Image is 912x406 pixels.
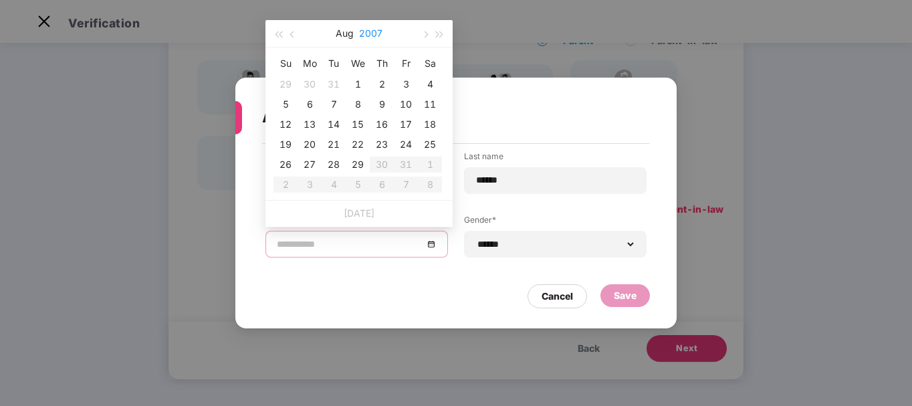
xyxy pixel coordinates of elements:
[273,134,298,155] td: 2007-08-19
[273,114,298,134] td: 2007-08-12
[302,96,318,112] div: 6
[326,116,342,132] div: 14
[326,96,342,112] div: 7
[273,74,298,94] td: 2007-07-29
[277,136,294,153] div: 19
[350,76,366,92] div: 1
[298,74,322,94] td: 2007-07-30
[298,114,322,134] td: 2007-08-13
[394,114,418,134] td: 2007-08-17
[298,134,322,155] td: 2007-08-20
[344,207,374,219] a: [DATE]
[350,116,366,132] div: 15
[350,157,366,173] div: 29
[542,289,573,304] div: Cancel
[273,155,298,175] td: 2007-08-26
[302,116,318,132] div: 13
[422,96,438,112] div: 11
[298,155,322,175] td: 2007-08-27
[298,94,322,114] td: 2007-08-06
[370,134,394,155] td: 2007-08-23
[394,74,418,94] td: 2007-08-03
[326,76,342,92] div: 31
[273,94,298,114] td: 2007-08-05
[326,157,342,173] div: 28
[346,134,370,155] td: 2007-08-22
[322,94,346,114] td: 2007-08-07
[398,116,414,132] div: 17
[277,116,294,132] div: 12
[374,76,390,92] div: 2
[374,116,390,132] div: 16
[464,214,647,231] label: Gender*
[394,94,418,114] td: 2007-08-10
[394,53,418,74] th: Fr
[359,20,382,47] button: 2007
[418,74,442,94] td: 2007-08-04
[374,136,390,153] div: 23
[302,157,318,173] div: 27
[370,94,394,114] td: 2007-08-09
[302,136,318,153] div: 20
[370,53,394,74] th: Th
[298,53,322,74] th: Mo
[398,76,414,92] div: 3
[322,155,346,175] td: 2007-08-28
[370,114,394,134] td: 2007-08-16
[370,74,394,94] td: 2007-08-02
[418,53,442,74] th: Sa
[418,94,442,114] td: 2007-08-11
[262,91,618,143] div: Add Spouse
[273,53,298,74] th: Su
[277,157,294,173] div: 26
[326,136,342,153] div: 21
[277,76,294,92] div: 29
[346,155,370,175] td: 2007-08-29
[614,288,637,303] div: Save
[346,114,370,134] td: 2007-08-15
[322,114,346,134] td: 2007-08-14
[398,96,414,112] div: 10
[418,114,442,134] td: 2007-08-18
[322,74,346,94] td: 2007-07-31
[346,53,370,74] th: We
[422,116,438,132] div: 18
[336,20,354,47] button: Aug
[374,96,390,112] div: 9
[302,76,318,92] div: 30
[346,74,370,94] td: 2007-08-01
[422,136,438,153] div: 25
[422,76,438,92] div: 4
[277,96,294,112] div: 5
[398,136,414,153] div: 24
[322,53,346,74] th: Tu
[322,134,346,155] td: 2007-08-21
[350,136,366,153] div: 22
[394,134,418,155] td: 2007-08-24
[346,94,370,114] td: 2007-08-08
[350,96,366,112] div: 8
[418,134,442,155] td: 2007-08-25
[464,150,647,167] label: Last name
